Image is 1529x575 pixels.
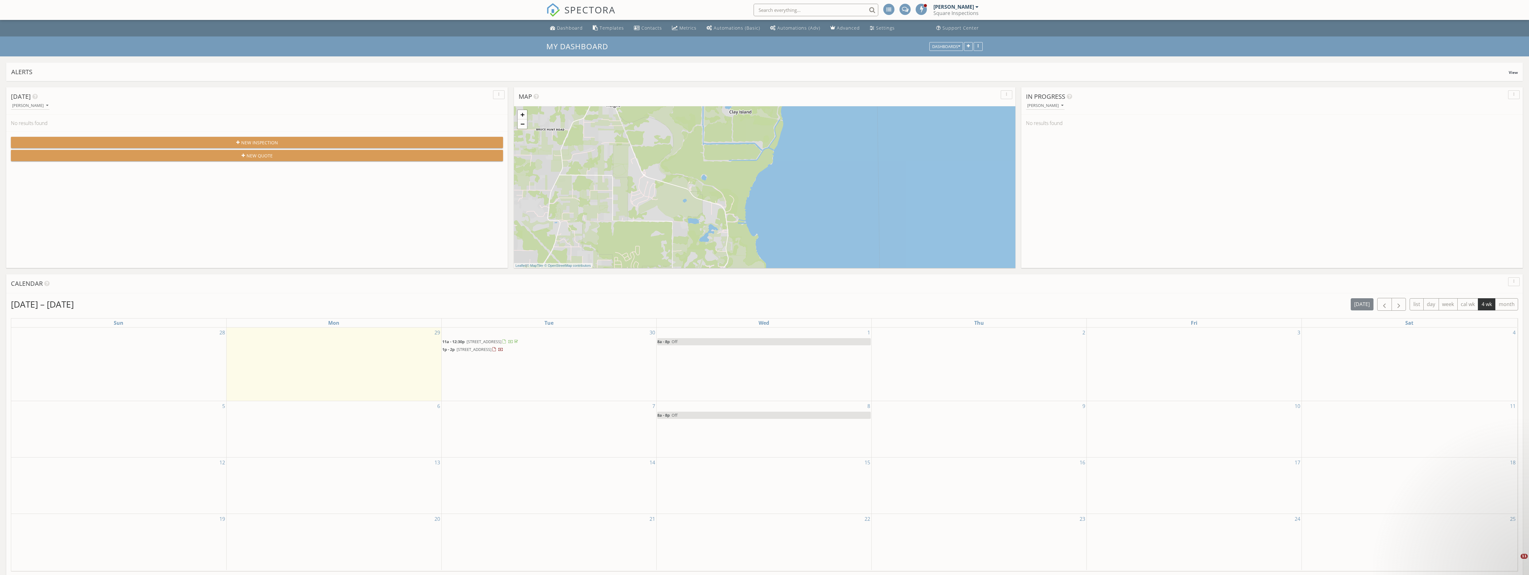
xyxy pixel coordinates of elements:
[518,119,527,129] a: Zoom out
[1521,554,1528,559] span: 11
[777,25,820,31] div: Automations (Adv)
[872,458,1087,514] td: Go to October 16, 2025
[546,41,613,51] a: My Dashboard
[226,328,441,401] td: Go to September 29, 2025
[657,339,670,344] span: 8a - 8p
[441,328,656,401] td: Go to September 30, 2025
[1027,103,1063,108] div: [PERSON_NAME]
[648,328,656,338] a: Go to September 30, 2025
[442,338,656,346] a: 11a - 12:30p [STREET_ADDRESS]
[1495,298,1518,310] button: month
[872,514,1087,570] td: Go to October 23, 2025
[527,264,544,267] a: © MapTiler
[546,3,560,17] img: The Best Home Inspection Software - Spectora
[543,319,555,327] a: Tuesday
[1439,298,1458,310] button: week
[1293,401,1301,411] a: Go to October 10, 2025
[876,25,895,31] div: Settings
[519,92,532,101] span: Map
[467,339,501,344] span: [STREET_ADDRESS]
[442,339,519,344] a: 11a - 12:30p [STREET_ADDRESS]
[1087,514,1302,570] td: Go to October 24, 2025
[433,514,441,524] a: Go to October 20, 2025
[327,319,341,327] a: Monday
[867,22,897,34] a: Settings
[1302,458,1517,514] td: Go to October 18, 2025
[226,401,441,457] td: Go to October 6, 2025
[12,103,48,108] div: [PERSON_NAME]
[247,152,273,159] span: New Quote
[515,264,526,267] a: Leaflet
[863,458,871,467] a: Go to October 15, 2025
[1509,514,1517,524] a: Go to October 25, 2025
[113,319,125,327] a: Sunday
[714,25,760,31] div: Automations (Basic)
[1302,514,1517,570] td: Go to October 25, 2025
[548,22,585,34] a: Dashboard
[933,10,979,16] div: Square Inspections
[863,514,871,524] a: Go to October 22, 2025
[441,401,656,457] td: Go to October 7, 2025
[656,328,871,401] td: Go to October 1, 2025
[1404,319,1415,327] a: Saturday
[933,4,974,10] div: [PERSON_NAME]
[6,115,508,132] div: No results found
[546,8,616,22] a: SPECTORA
[866,401,871,411] a: Go to October 8, 2025
[11,458,226,514] td: Go to October 12, 2025
[1509,458,1517,467] a: Go to October 18, 2025
[656,458,871,514] td: Go to October 15, 2025
[226,458,441,514] td: Go to October 13, 2025
[648,514,656,524] a: Go to October 21, 2025
[218,458,226,467] a: Go to October 12, 2025
[436,401,441,411] a: Go to October 6, 2025
[1078,514,1086,524] a: Go to October 23, 2025
[672,339,678,344] span: Off
[457,347,491,352] span: [STREET_ADDRESS]
[1293,514,1301,524] a: Go to October 24, 2025
[768,22,823,34] a: Automations (Advanced)
[11,401,226,457] td: Go to October 5, 2025
[934,22,981,34] a: Support Center
[1351,298,1373,310] button: [DATE]
[11,102,50,110] button: [PERSON_NAME]
[11,298,74,310] h2: [DATE] – [DATE]
[1410,298,1424,310] button: list
[11,279,43,288] span: Calendar
[1087,328,1302,401] td: Go to October 3, 2025
[442,346,656,353] a: 1p - 2p [STREET_ADDRESS]
[1302,328,1517,401] td: Go to October 4, 2025
[442,347,455,352] span: 1p - 2p
[1377,298,1392,311] button: Previous
[11,514,226,570] td: Go to October 19, 2025
[442,347,503,352] a: 1p - 2p [STREET_ADDRESS]
[1302,401,1517,457] td: Go to October 11, 2025
[651,401,656,411] a: Go to October 7, 2025
[1509,70,1518,75] span: View
[11,68,1509,76] div: Alerts
[557,25,583,31] div: Dashboard
[828,22,862,34] a: Advanced
[872,401,1087,457] td: Go to October 9, 2025
[1087,458,1302,514] td: Go to October 17, 2025
[1026,102,1065,110] button: [PERSON_NAME]
[226,514,441,570] td: Go to October 20, 2025
[757,319,770,327] a: Wednesday
[1021,115,1523,132] div: No results found
[866,328,871,338] a: Go to October 1, 2025
[932,44,960,49] div: Dashboards
[1296,328,1301,338] a: Go to October 3, 2025
[1423,298,1439,310] button: day
[11,328,226,401] td: Go to September 28, 2025
[1512,328,1517,338] a: Go to October 4, 2025
[11,137,503,148] button: New Inspection
[872,328,1087,401] td: Go to October 2, 2025
[1457,298,1479,310] button: cal wk
[942,25,979,31] div: Support Center
[1190,319,1199,327] a: Friday
[433,458,441,467] a: Go to October 13, 2025
[1078,458,1086,467] a: Go to October 16, 2025
[218,328,226,338] a: Go to September 28, 2025
[544,264,591,267] a: © OpenStreetMap contributors
[1026,92,1065,101] span: In Progress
